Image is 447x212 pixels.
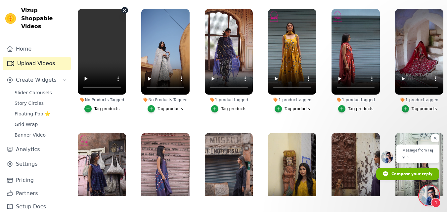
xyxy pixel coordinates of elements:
a: Partners [3,187,71,200]
span: Compose your reply [391,168,432,180]
a: Home [3,42,71,56]
a: Settings [3,157,71,171]
a: Pricing [3,174,71,187]
button: Create Widgets [3,73,71,87]
div: 1 product tagged [332,97,380,103]
span: Story Circles [15,100,44,106]
span: Vizup Shoppable Videos [21,7,68,30]
a: Analytics [3,143,71,156]
button: Tag products [402,105,437,112]
div: Tag products [348,106,374,111]
a: Open chat [419,186,439,205]
div: 1 product tagged [205,97,253,103]
span: Message from [402,148,427,152]
button: Tag products [84,105,120,112]
a: Story Circles [11,99,71,108]
div: 1 product tagged [395,97,443,103]
button: Tag products [211,105,246,112]
span: yes [402,153,433,160]
a: Grid Wrap [11,120,71,129]
a: Upload Videos [3,57,71,70]
span: Tej [428,148,433,152]
img: Vizup [5,13,16,24]
div: 1 product tagged [268,97,316,103]
div: Tag products [412,106,437,111]
span: Floating-Pop ⭐ [15,110,50,117]
div: Tag products [94,106,120,111]
div: No Products Tagged [141,97,190,103]
a: Banner Video [11,130,71,140]
div: Tag products [157,106,183,111]
span: Grid Wrap [15,121,38,128]
div: No Products Tagged [78,97,126,103]
div: Tag products [285,106,310,111]
span: Slider Carousels [15,89,52,96]
div: Tag products [221,106,246,111]
span: 1 [431,198,440,207]
a: Floating-Pop ⭐ [11,109,71,118]
button: Video Delete [121,7,128,14]
span: Create Widgets [16,76,57,84]
button: Tag products [148,105,183,112]
button: Tag products [275,105,310,112]
span: Banner Video [15,132,46,138]
a: Slider Carousels [11,88,71,97]
button: Tag products [338,105,374,112]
